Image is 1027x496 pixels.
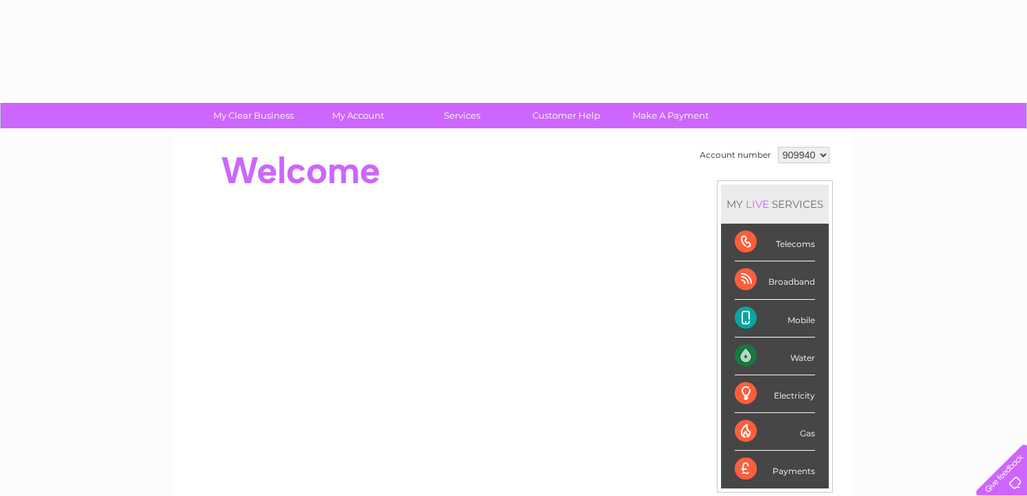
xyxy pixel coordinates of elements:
div: Electricity [735,375,815,413]
div: Broadband [735,261,815,299]
a: Services [405,103,519,128]
div: LIVE [743,198,772,211]
div: Gas [735,413,815,451]
a: Customer Help [510,103,623,128]
a: My Account [301,103,414,128]
td: Account number [696,143,775,167]
a: My Clear Business [197,103,310,128]
div: Mobile [735,300,815,338]
div: Telecoms [735,224,815,261]
div: Water [735,338,815,375]
a: Make A Payment [614,103,727,128]
div: Payments [735,451,815,488]
div: MY SERVICES [721,185,829,224]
